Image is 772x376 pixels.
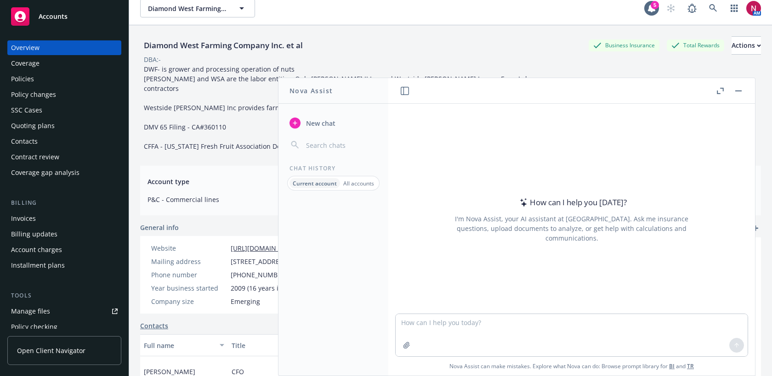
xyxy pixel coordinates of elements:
div: Title [232,341,302,350]
div: Diamond West Farming Company Inc. et al [140,39,307,51]
div: Year business started [151,283,227,293]
div: Billing [7,198,121,208]
a: SSC Cases [7,103,121,118]
p: All accounts [343,180,374,187]
button: Actions [732,36,761,55]
a: Contract review [7,150,121,164]
span: Accounts [39,13,68,20]
a: Contacts [140,321,168,331]
div: Actions [732,37,761,54]
div: Policy changes [11,87,56,102]
div: Contract review [11,150,59,164]
span: DWF- is grower and processing operation of nuts [PERSON_NAME] and WSA are the labor entities. Onl... [144,65,538,151]
div: Policy checking [11,320,57,334]
div: Business Insurance [589,39,659,51]
div: Full name [144,341,214,350]
a: Policies [7,72,121,86]
span: [PHONE_NUMBER] [231,270,288,280]
a: add [750,223,761,234]
span: Emerging [231,297,260,306]
span: Diamond West Farming Company Inc. et al [148,4,227,13]
div: Phone number [151,270,227,280]
span: Nova Assist can make mistakes. Explore what Nova can do: Browse prompt library for and [392,357,751,376]
a: Account charges [7,242,121,257]
h1: Nova Assist [289,86,333,95]
div: Account charges [11,242,62,257]
a: TR [687,362,694,370]
div: 5 [651,1,659,9]
button: New chat [286,115,381,131]
a: BI [669,362,675,370]
div: Total Rewards [667,39,724,51]
a: Billing updates [7,227,121,241]
div: Quoting plans [11,118,55,133]
span: Open Client Navigator [17,346,85,355]
span: [STREET_ADDRESS] [231,257,289,266]
a: Quoting plans [7,118,121,133]
div: DBA: - [144,55,161,64]
div: Mailing address [151,257,227,266]
a: Contacts [7,134,121,149]
a: Installment plans [7,258,121,273]
div: SSC Cases [11,103,42,118]
div: Contacts [11,134,38,149]
div: Invoices [11,211,36,226]
div: Coverage [11,56,40,71]
div: Coverage gap analysis [11,165,79,180]
div: Tools [7,291,121,300]
p: Current account [293,180,337,187]
div: Overview [11,40,40,55]
div: Policies [11,72,34,86]
span: Account type [148,177,282,186]
a: Coverage [7,56,121,71]
div: Website [151,243,227,253]
span: New chat [304,118,335,128]
a: Policy changes [7,87,121,102]
div: Billing updates [11,227,57,241]
a: Policy checking [7,320,121,334]
span: General info [140,223,179,232]
a: Overview [7,40,121,55]
button: Title [228,334,316,356]
a: Invoices [7,211,121,226]
span: 2009 (16 years in business) [231,283,314,293]
div: Company size [151,297,227,306]
img: photo [746,1,761,16]
div: Installment plans [11,258,65,273]
a: Manage files [7,304,121,319]
div: How can I help you [DATE]? [517,196,627,208]
input: Search chats [304,139,377,152]
button: Full name [140,334,228,356]
div: Chat History [278,164,388,172]
a: Coverage gap analysis [7,165,121,180]
a: [URL][DOMAIN_NAME] [231,244,300,253]
a: Accounts [7,4,121,29]
div: Manage files [11,304,50,319]
span: P&C - Commercial lines [148,195,282,204]
div: I'm Nova Assist, your AI assistant at [GEOGRAPHIC_DATA]. Ask me insurance questions, upload docum... [443,214,701,243]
